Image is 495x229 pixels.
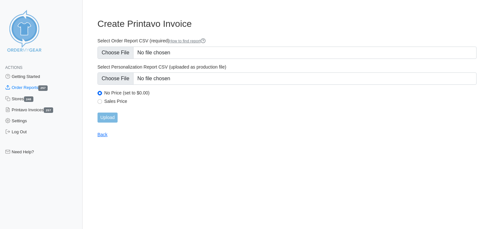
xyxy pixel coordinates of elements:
[98,38,477,44] label: Select Order Report CSV (required)
[104,90,477,96] label: No Price (set to $0.00)
[104,98,477,104] label: Sales Price
[98,132,108,137] a: Back
[38,85,48,91] span: 257
[44,107,53,113] span: 257
[98,113,118,123] input: Upload
[169,39,206,43] a: How to find report
[5,65,22,70] span: Actions
[24,96,33,102] span: 248
[98,64,477,70] label: Select Personalization Report CSV (uploaded as production file)
[98,18,477,29] h3: Create Printavo Invoice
